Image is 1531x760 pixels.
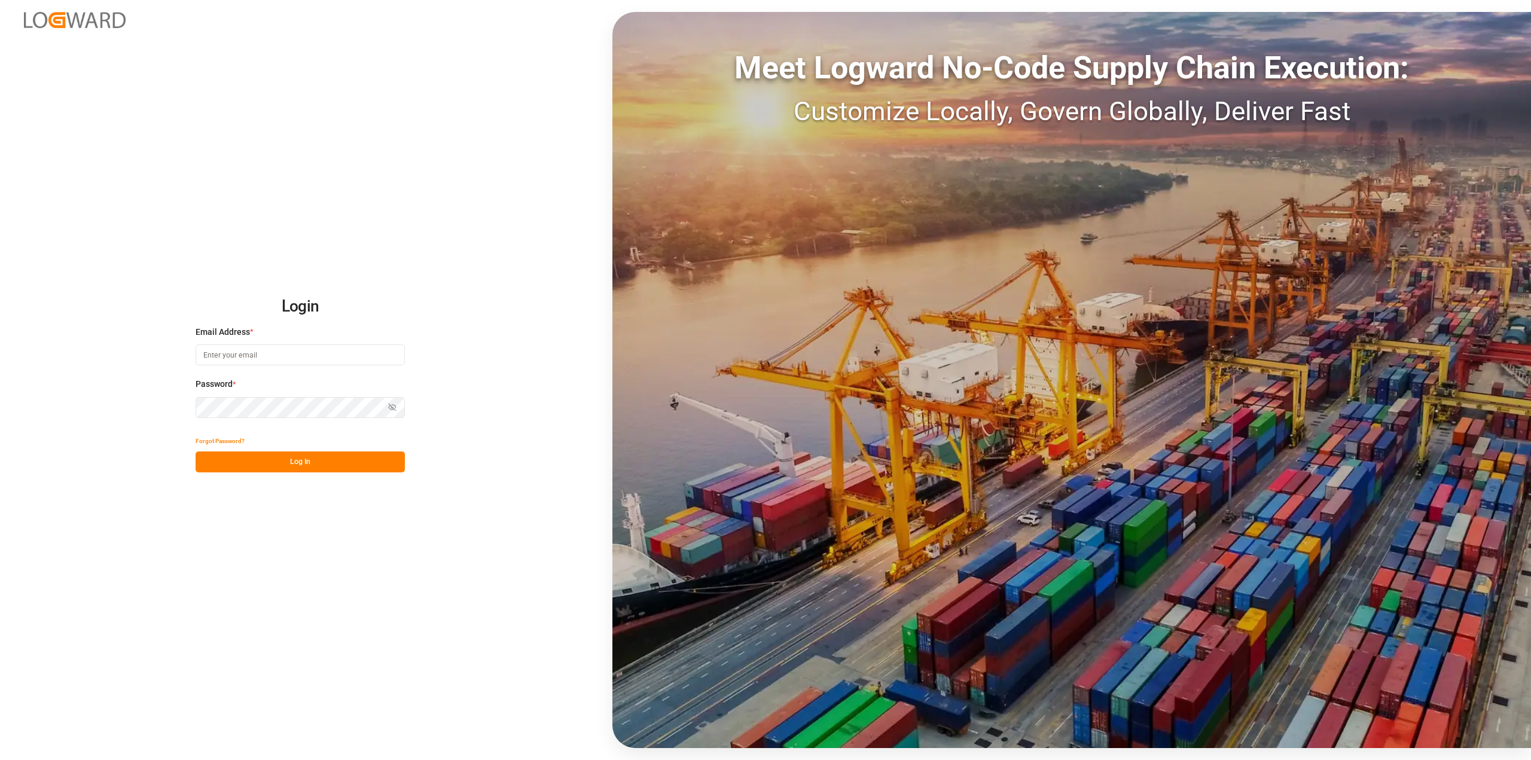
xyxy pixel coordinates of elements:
button: Log In [196,451,405,472]
div: Customize Locally, Govern Globally, Deliver Fast [612,91,1531,131]
img: Logward_new_orange.png [24,12,126,28]
button: Forgot Password? [196,431,245,451]
div: Meet Logward No-Code Supply Chain Execution: [612,45,1531,91]
h2: Login [196,288,405,326]
span: Password [196,378,233,390]
span: Email Address [196,326,250,338]
input: Enter your email [196,344,405,365]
